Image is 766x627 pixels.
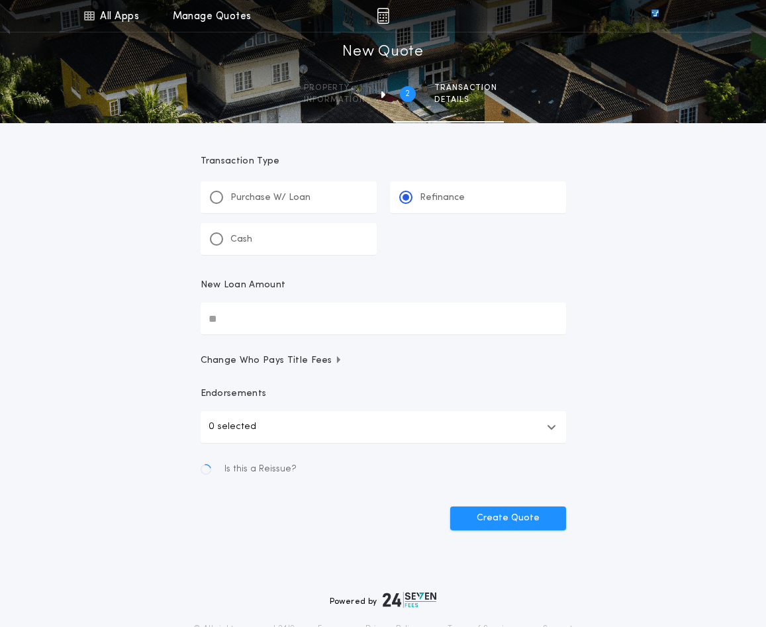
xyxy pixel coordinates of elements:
[201,387,566,401] p: Endorsements
[224,463,297,476] span: Is this a Reissue?
[201,411,566,443] button: 0 selected
[201,354,566,367] button: Change Who Pays Title Fees
[434,83,497,93] span: Transaction
[201,155,566,168] p: Transaction Type
[304,83,365,93] span: Property
[420,191,465,205] p: Refinance
[304,95,365,105] span: information
[405,89,410,99] h2: 2
[209,419,256,435] p: 0 selected
[342,42,423,63] h1: New Quote
[201,303,566,334] input: New Loan Amount
[330,592,437,608] div: Powered by
[627,9,683,23] img: vs-icon
[377,8,389,24] img: img
[450,506,566,530] button: Create Quote
[383,592,437,608] img: logo
[201,354,343,367] span: Change Who Pays Title Fees
[201,279,286,292] p: New Loan Amount
[434,95,497,105] span: details
[230,233,252,246] p: Cash
[230,191,311,205] p: Purchase W/ Loan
